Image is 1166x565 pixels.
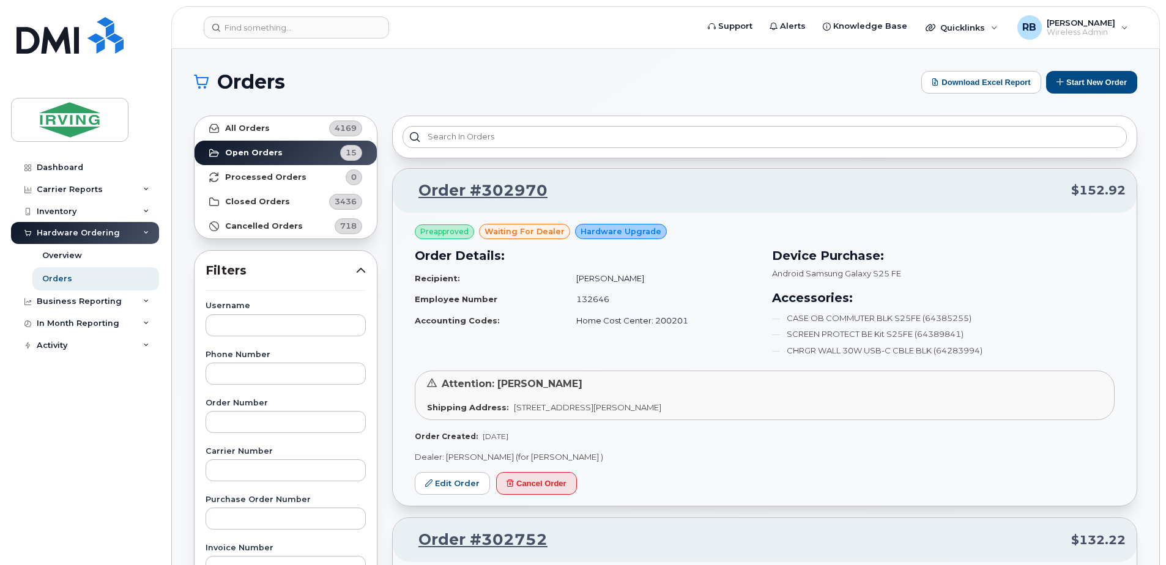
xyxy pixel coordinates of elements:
[427,402,509,412] strong: Shipping Address:
[921,71,1041,94] button: Download Excel Report
[496,472,577,495] button: Cancel Order
[351,171,357,183] span: 0
[772,289,1115,307] h3: Accessories:
[225,148,283,158] strong: Open Orders
[225,197,290,207] strong: Closed Orders
[335,196,357,207] span: 3436
[565,289,757,310] td: 132646
[772,268,901,278] span: Android Samsung Galaxy S25 FE
[206,544,366,552] label: Invoice Number
[195,116,377,141] a: All Orders4169
[415,294,497,304] strong: Employee Number
[225,172,306,182] strong: Processed Orders
[404,180,548,202] a: Order #302970
[346,147,357,158] span: 15
[225,221,303,231] strong: Cancelled Orders
[335,122,357,134] span: 4169
[420,226,469,237] span: Preapproved
[772,328,1115,340] li: SCREEN PROTECT BE Kit S25FE (64389841)
[415,316,500,325] strong: Accounting Codes:
[225,124,270,133] strong: All Orders
[415,472,490,495] a: Edit Order
[195,190,377,214] a: Closed Orders3436
[206,351,366,359] label: Phone Number
[565,268,757,289] td: [PERSON_NAME]
[1071,531,1126,549] span: $132.22
[404,529,548,551] a: Order #302752
[415,273,460,283] strong: Recipient:
[340,220,357,232] span: 718
[206,399,366,407] label: Order Number
[217,73,285,91] span: Orders
[195,141,377,165] a: Open Orders15
[514,402,661,412] span: [STREET_ADDRESS][PERSON_NAME]
[442,378,582,390] span: Attention: [PERSON_NAME]
[195,165,377,190] a: Processed Orders0
[485,226,565,237] span: waiting for dealer
[415,432,478,441] strong: Order Created:
[565,310,757,331] td: Home Cost Center: 200201
[415,246,757,265] h3: Order Details:
[206,262,356,279] span: Filters
[1071,182,1126,199] span: $152.92
[403,126,1127,148] input: Search in orders
[772,345,1115,356] li: CHRGR WALL 30W USB-C CBLE BLK (64283994)
[206,448,366,456] label: Carrier Number
[195,214,377,238] a: Cancelled Orders718
[772,312,1115,324] li: CASE OB COMMUTER BLK S25FE (64385255)
[772,246,1115,265] h3: Device Purchase:
[483,432,508,441] span: [DATE]
[206,496,366,504] label: Purchase Order Number
[1046,71,1137,94] button: Start New Order
[581,226,661,237] span: Hardware Upgrade
[206,302,366,310] label: Username
[415,451,1115,463] p: Dealer: [PERSON_NAME] (for [PERSON_NAME] )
